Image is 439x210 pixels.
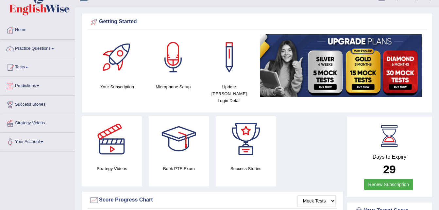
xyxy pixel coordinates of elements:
[149,165,209,172] h4: Book PTE Exam
[354,154,425,160] h4: Days to Expiry
[260,34,422,97] img: small5.jpg
[93,83,142,90] h4: Your Subscription
[0,58,75,75] a: Tests
[364,179,414,190] a: Renew Subscription
[89,195,336,205] div: Score Progress Chart
[0,96,75,112] a: Success Stories
[82,165,142,172] h4: Strategy Videos
[0,40,75,56] a: Practice Questions
[89,17,425,27] div: Getting Started
[0,133,75,149] a: Your Account
[383,163,396,176] b: 29
[0,21,75,37] a: Home
[216,165,276,172] h4: Success Stories
[204,83,254,104] h4: Update [PERSON_NAME] Login Detail
[148,83,198,90] h4: Microphone Setup
[0,114,75,131] a: Strategy Videos
[0,77,75,93] a: Predictions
